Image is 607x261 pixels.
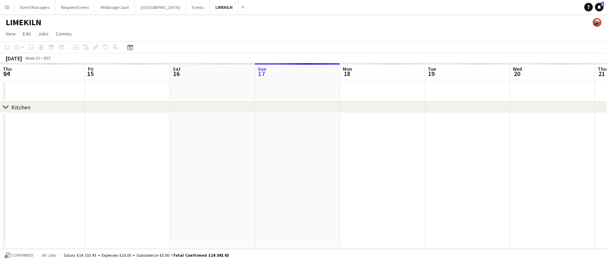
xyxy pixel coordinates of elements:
[41,252,58,258] span: All jobs
[23,55,41,61] span: Week 33
[173,66,181,72] span: Sat
[15,0,55,14] button: Event Managers
[6,17,41,28] h1: LIMEKILN
[513,66,522,72] span: Wed
[258,66,266,72] span: Sun
[3,66,12,72] span: Thu
[6,55,22,62] div: [DATE]
[56,31,72,37] span: Comms
[2,70,12,78] span: 14
[597,70,607,78] span: 21
[55,0,95,14] button: Bespoke Events
[23,31,31,37] span: Edit
[173,252,229,258] span: Total Confirmed £14 343.43
[210,0,239,14] button: LIMEKILN
[87,70,94,78] span: 15
[44,55,51,61] div: BST
[4,251,34,259] button: Confirmed
[601,2,604,6] span: 3
[35,29,52,38] a: Jobs
[428,66,436,72] span: Tue
[11,104,31,111] div: Kitchen
[11,253,33,258] span: Confirmed
[38,31,49,37] span: Jobs
[343,66,352,72] span: Mon
[53,29,75,38] a: Comms
[593,18,601,27] app-user-avatar: Staffing Manager
[342,70,352,78] span: 18
[172,70,181,78] span: 16
[3,29,18,38] a: View
[95,0,135,14] button: Millbridge Court
[186,0,210,14] button: Events
[598,66,607,72] span: Thu
[20,29,34,38] a: Edit
[595,3,603,11] a: 3
[88,66,94,72] span: Fri
[427,70,436,78] span: 19
[64,252,229,258] div: Salary £14 333.43 + Expenses £10.00 + Subsistence £0.00 =
[135,0,186,14] button: [GEOGRAPHIC_DATA]
[257,70,266,78] span: 17
[6,31,16,37] span: View
[512,70,522,78] span: 20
